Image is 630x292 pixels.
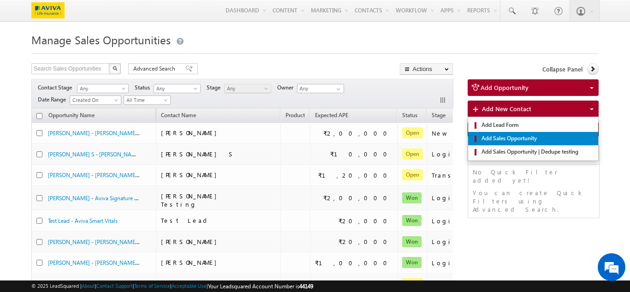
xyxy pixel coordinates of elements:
div: Login Successful [432,217,524,225]
span: Any [77,84,125,93]
span: Won [402,215,422,226]
button: Actions [400,63,453,75]
a: Test Lead - Aviva Smart Vitals [48,217,118,224]
div: Login Successful [432,259,524,267]
span: Any [225,84,268,93]
a: [PERSON_NAME] S - [PERSON_NAME] Vitals [48,150,155,158]
a: Expected APE [310,110,353,122]
div: ₹2,00,000 [323,129,393,137]
span: [PERSON_NAME] [161,238,221,245]
div: ₹1,20,000 [318,171,393,179]
div: Prospecting [432,280,524,288]
div: ₹2,00,000 [323,194,393,202]
div: ₹10,000 [330,150,393,158]
span: Open [402,127,423,138]
a: Show All Items [332,84,343,94]
span: Owner [277,83,297,92]
p: No Quick Filter added yet! [473,168,594,185]
span: Opportunity Name [48,112,95,119]
a: [PERSON_NAME] - [PERSON_NAME] Vitals [48,258,151,266]
div: ₹0 [380,280,393,288]
span: Add Sales Opportunity [479,134,594,143]
div: Login Successful [432,194,524,202]
span: Add Lead Form [479,121,594,129]
a: Stage [427,110,450,122]
span: Product [285,112,305,119]
span: Stage [432,112,446,119]
a: Add Sales Opportunity | Dedupe testing [468,145,598,159]
span: Test Lead [161,216,210,224]
span: Open [402,169,423,180]
span: Contact Stage [38,83,76,92]
span: [PERSON_NAME] Testing [161,192,221,208]
a: [PERSON_NAME] - [PERSON_NAME] Vitals [48,238,151,245]
span: Date Range [38,95,70,104]
span: Stage [207,83,224,92]
a: All Time [124,95,171,105]
div: ₹20,000 [339,217,393,225]
span: 44149 [299,283,313,290]
img: Search [113,66,117,71]
span: Your Leadsquared Account Number is [208,283,313,290]
a: Any [154,84,201,93]
img: Custom Logo [31,2,65,18]
div: ₹1,00,000 [315,259,393,267]
span: Any [154,84,198,93]
a: Created On [70,95,121,105]
span: Add Opportunity [481,83,529,91]
span: All Time [124,96,168,104]
span: Status [135,83,154,92]
div: Login Successful [432,238,524,246]
a: Any [224,84,271,93]
span: Advanced Search [133,65,178,73]
span: Collapse Panel [542,65,582,73]
span: Open [402,278,423,289]
a: Terms of Service [134,283,170,289]
a: Contact Support [96,283,133,289]
span: [No Name] [161,280,211,287]
a: Add Lead Form [468,119,598,132]
span: Contact Name [156,110,201,122]
span: Manage Sales Opportunities [31,32,171,47]
span: [PERSON_NAME] [161,171,221,179]
div: ₹20,000 [339,238,393,246]
span: © 2025 LeadSquared | | | | | [31,282,313,291]
span: Won [402,257,422,268]
div: Login WIP [432,150,524,158]
p: You can create Quick Filters using Advanced Search. [473,189,594,214]
div: Transfer to Athena Failed [432,171,524,179]
span: Add New Contact [482,105,531,113]
span: Won [402,236,422,247]
a: Acceptable Use [172,283,207,289]
a: Any [77,84,129,93]
a: Status [398,110,422,122]
a: About [82,283,95,289]
span: Created On [70,96,118,104]
span: [PERSON_NAME] [161,258,221,266]
input: Check all records [36,113,42,119]
a: [PERSON_NAME] - Aviva Signature 3D Term Plan [48,194,165,202]
span: Open [402,149,423,160]
input: Type to Search [297,84,344,93]
a: Opportunity Name [44,110,99,122]
span: [PERSON_NAME] S [161,150,235,158]
span: Won [402,192,422,203]
div: New [432,129,524,137]
span: Expected APE [315,112,348,119]
a: Add Sales Opportunity [468,132,598,145]
span: Add Sales Opportunity | Dedupe testing [479,148,594,156]
a: [PERSON_NAME] - [PERSON_NAME] Vital - Non Medical [48,171,185,179]
a: [PERSON_NAME] - [PERSON_NAME] Plus [48,129,149,137]
span: [PERSON_NAME] [161,129,221,137]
